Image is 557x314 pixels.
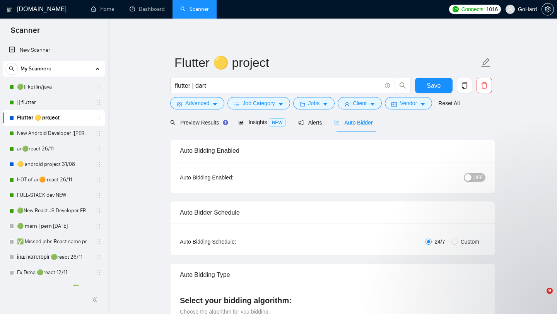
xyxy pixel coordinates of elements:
a: setting [542,6,554,12]
span: Client [353,99,367,108]
span: Insights [238,119,285,125]
a: FULL-STACK dev NEW [17,188,91,203]
span: Preview Results [170,119,226,126]
a: 🟢 mern | pern [DATE] [17,218,91,234]
button: search [5,63,18,75]
span: Scanner [5,25,46,41]
span: Connects: [461,5,485,14]
span: double-left [92,296,100,304]
div: Auto Bidding Type [180,264,485,286]
button: delete [477,78,492,93]
span: My Scanners [21,61,51,77]
span: user [507,7,513,12]
li: New Scanner [3,43,105,58]
span: bars [234,101,239,107]
div: Auto Bidding Enabled: [180,173,282,182]
span: Custom [458,237,482,246]
button: userClientcaret-down [338,97,382,109]
button: Save [415,78,453,93]
span: holder [95,161,101,167]
a: інші категорії 🟢react 26/11 [17,249,91,265]
span: user [344,101,350,107]
span: Auto Bidder [334,119,372,126]
a: New Scanner [9,43,99,58]
span: search [6,66,17,72]
span: 1016 [486,5,498,14]
button: copy [457,78,472,93]
a: Ex Dima 🟢react 12/11 [17,265,91,280]
span: copy [457,82,472,89]
span: caret-down [278,101,284,107]
span: Vendor [400,99,417,108]
h4: Select your bidding algorithm: [180,295,485,306]
a: 🟢|| kotlin/java [17,79,91,95]
span: holder [95,208,101,214]
span: holder [95,223,101,229]
span: caret-down [370,101,375,107]
a: 🟡 android project 31/08 [17,157,91,172]
a: 🟢New React.JS Developer FRONT-END [17,203,91,218]
a: HOT of ai 🟠 react 26/11 [17,172,91,188]
span: holder [95,239,101,245]
span: holder [95,285,101,291]
div: Auto Bidding Schedule: [180,237,282,246]
span: holder [95,99,101,106]
span: holder [95,146,101,152]
span: Advanced [185,99,209,108]
span: caret-down [323,101,328,107]
iframe: Intercom live chat [531,288,549,306]
span: folder [300,101,305,107]
input: Search Freelance Jobs... [175,81,381,90]
img: logo [7,3,12,16]
span: OFF [473,173,483,182]
div: Auto Bidder Schedule [180,201,485,224]
span: Jobs [308,99,320,108]
div: Tooltip anchor [222,119,229,126]
span: holder [95,177,101,183]
button: barsJob Categorycaret-down [227,97,290,109]
span: delete [477,82,492,89]
span: 9 [547,288,553,294]
a: New Android Developer ([PERSON_NAME]) [17,126,91,141]
span: holder [95,115,101,121]
button: setting [542,3,554,15]
button: idcardVendorcaret-down [385,97,432,109]
span: caret-down [420,101,425,107]
a: homeHome [91,6,114,12]
span: edit [481,58,491,68]
span: area-chart [238,119,244,125]
a: ai 🟢react 26/11 [17,141,91,157]
span: robot [334,120,340,125]
img: upwork-logo.png [453,6,459,12]
button: search [395,78,410,93]
span: holder [95,192,101,198]
span: setting [177,101,182,107]
span: search [170,120,176,125]
a: Flutter 🟡 project [17,110,91,126]
span: Alerts [298,119,322,126]
span: info-circle [385,83,390,88]
span: holder [95,84,101,90]
span: holder [95,130,101,137]
span: holder [95,270,101,276]
span: notification [298,120,304,125]
input: Scanner name... [174,53,479,72]
a: searchScanner [180,6,209,12]
span: search [395,82,410,89]
a: Reset All [438,99,460,108]
button: settingAdvancedcaret-down [170,97,224,109]
span: NEW [269,118,286,127]
span: 24/7 [432,237,448,246]
span: holder [95,254,101,260]
button: folderJobscaret-down [293,97,335,109]
span: idcard [391,101,397,107]
a: [PERSON_NAME] profile ✅ Missed jobs React not take to 2025 26/11 [17,280,91,296]
span: Job Category [243,99,275,108]
div: Auto Bidding Enabled [180,140,485,162]
span: caret-down [212,101,218,107]
span: Save [427,81,441,90]
a: || flutter [17,95,91,110]
a: dashboardDashboard [130,6,165,12]
a: ✅ Missed jobs React same project 23/08 [17,234,91,249]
